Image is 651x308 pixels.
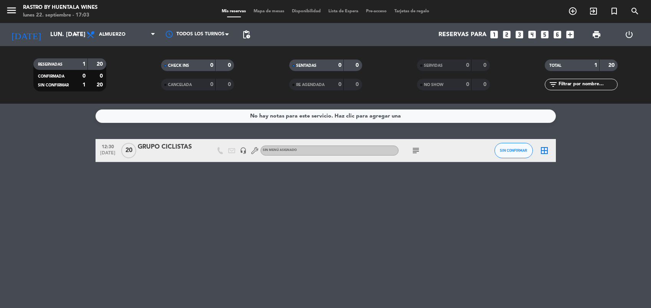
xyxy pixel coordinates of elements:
strong: 0 [466,82,469,87]
i: add_circle_outline [568,7,577,16]
strong: 0 [483,82,488,87]
strong: 0 [356,63,360,68]
i: arrow_drop_down [71,30,81,39]
div: No hay notas para este servicio. Haz clic para agregar una [250,112,401,121]
span: Reservas para [438,31,486,38]
i: power_settings_new [625,30,634,39]
strong: 0 [100,73,104,79]
strong: 1 [594,63,597,68]
strong: 0 [82,73,86,79]
i: looks_6 [552,30,562,40]
i: turned_in_not [610,7,619,16]
strong: 0 [338,63,341,68]
i: border_all [540,146,549,155]
strong: 20 [608,63,616,68]
div: Rastro by Huentala Wines [23,4,97,12]
i: looks_5 [540,30,550,40]
strong: 0 [483,63,488,68]
input: Filtrar por nombre... [558,80,617,89]
span: Pre-acceso [362,9,391,13]
strong: 20 [97,82,104,88]
span: TOTAL [549,64,561,68]
div: lunes 22. septiembre - 17:03 [23,12,97,19]
button: SIN CONFIRMAR [494,143,533,158]
i: filter_list [549,80,558,89]
span: pending_actions [242,30,251,39]
span: Almuerzo [99,32,125,37]
span: RE AGENDADA [296,83,325,87]
span: CHECK INS [168,64,189,68]
span: 20 [121,143,136,158]
i: looks_two [502,30,512,40]
i: menu [6,5,17,16]
button: menu [6,5,17,19]
div: LOG OUT [613,23,645,46]
span: 12:30 [98,142,117,151]
span: SIN CONFIRMAR [38,83,69,87]
strong: 0 [228,82,232,87]
i: exit_to_app [589,7,598,16]
i: search [630,7,639,16]
span: CONFIRMADA [38,75,64,78]
span: print [592,30,601,39]
i: add_box [565,30,575,40]
i: looks_3 [514,30,524,40]
strong: 20 [97,61,104,67]
strong: 0 [210,82,213,87]
span: Lista de Espera [325,9,362,13]
span: Mis reservas [218,9,250,13]
i: [DATE] [6,26,46,43]
span: Sin menú asignado [263,149,297,152]
strong: 0 [228,63,232,68]
span: SENTADAS [296,64,316,68]
strong: 0 [356,82,360,87]
span: NO SHOW [424,83,443,87]
span: Mapa de mesas [250,9,288,13]
i: subject [411,146,420,155]
strong: 0 [338,82,341,87]
i: looks_4 [527,30,537,40]
span: RESERVADAS [38,63,63,66]
strong: 1 [82,82,86,88]
span: Tarjetas de regalo [391,9,433,13]
span: SIN CONFIRMAR [500,148,527,152]
i: looks_one [489,30,499,40]
span: Disponibilidad [288,9,325,13]
span: [DATE] [98,151,117,159]
span: CANCELADA [168,83,192,87]
div: GRUPO CICLISTAS [138,142,203,152]
span: SERVIDAS [424,64,443,68]
strong: 1 [82,61,86,67]
strong: 0 [210,63,213,68]
strong: 0 [466,63,469,68]
i: headset_mic [240,147,247,154]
